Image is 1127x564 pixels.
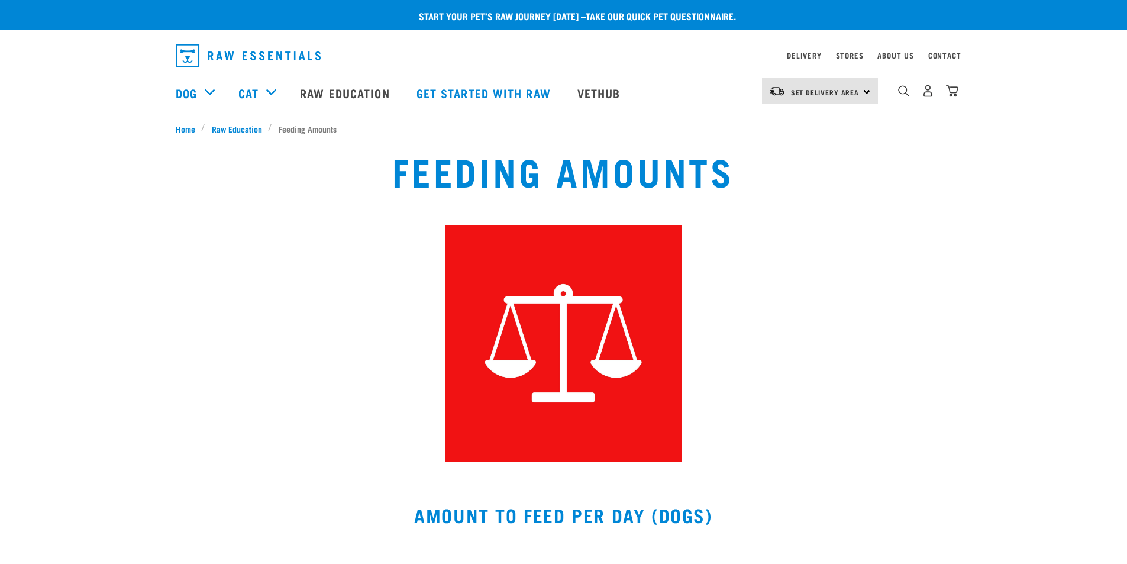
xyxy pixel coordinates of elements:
span: Home [176,123,195,135]
img: user.png [922,85,934,97]
a: Vethub [566,69,635,117]
img: home-icon@2x.png [946,85,958,97]
nav: breadcrumbs [176,123,952,135]
a: Cat [238,84,259,102]
span: Raw Education [212,123,262,135]
img: home-icon-1@2x.png [898,85,909,96]
a: Delivery [787,53,821,57]
h2: AMOUNT TO FEED PER DAY (DOGS) [176,504,952,526]
a: About Us [877,53,913,57]
a: Raw Education [205,123,268,135]
nav: dropdown navigation [166,39,961,72]
a: Get started with Raw [405,69,566,117]
a: Stores [836,53,864,57]
a: take our quick pet questionnaire. [586,13,736,18]
a: Contact [928,53,961,57]
img: Instagram_Core-Brand_Wildly-Good-Nutrition-3.jpg [445,225,682,462]
img: van-moving.png [769,86,785,96]
span: Set Delivery Area [791,90,860,94]
img: Raw Essentials Logo [176,44,321,67]
a: Dog [176,84,197,102]
a: Raw Education [288,69,404,117]
h1: Feeding Amounts [392,149,735,192]
a: Home [176,123,202,135]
